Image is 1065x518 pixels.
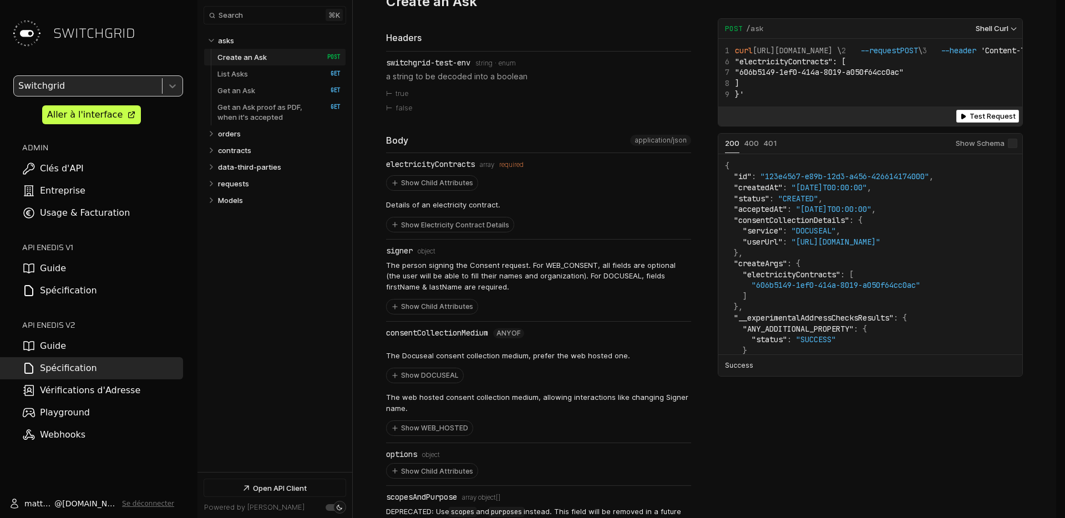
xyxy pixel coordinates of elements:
a: Open API Client [204,479,346,496]
span: : [894,313,898,323]
button: Show DOCUSEAL [387,368,463,383]
span: "DOCUSEAL" [792,226,836,236]
p: List Asks [217,69,248,79]
a: asks [218,32,341,49]
div: anyOf [493,328,524,338]
span: "[URL][DOMAIN_NAME]" [792,237,880,247]
p: requests [218,179,249,189]
label: Show Schema [956,134,1017,154]
span: "CREATED" [778,194,818,204]
div: required [499,161,524,169]
span: , [738,302,743,312]
span: GET [319,70,341,78]
p: Get an Ask [217,85,255,95]
span: "status" [734,194,769,204]
span: matthieu [24,498,54,509]
span: [DOMAIN_NAME] [62,498,118,509]
span: curl [735,45,753,55]
button: Test Request [956,110,1019,123]
span: POST [725,24,743,34]
div: signer [386,246,413,255]
span: --request [860,45,918,55]
div: consentCollectionMedium [386,328,488,337]
p: Models [218,195,243,205]
h2: API ENEDIS v2 [22,319,183,331]
a: Get an Ask GET [217,82,341,99]
span: ] [735,78,739,88]
span: "createdAt" [734,182,783,192]
span: Search [219,11,243,19]
a: contracts [218,142,341,159]
nav: Table of contents for Api [197,27,352,472]
p: Get an Ask proof as PDF, when it's accepted [217,102,316,122]
p: The Docuseal consent collection medium, prefer the web hosted one. [386,351,630,362]
span: "acceptedAt" [734,204,787,214]
span: string [475,59,493,67]
span: [URL][DOMAIN_NAME] \ [725,45,841,55]
button: Show Child Attributes [387,176,478,190]
a: List Asks GET [217,65,341,82]
a: Powered by [PERSON_NAME] [204,503,305,511]
button: Show Child Attributes [387,299,478,314]
h2: API ENEDIS v1 [22,242,183,253]
span: POST [319,53,341,61]
span: \ [841,45,922,55]
span: "id" [734,171,752,181]
p: Success [725,360,753,370]
div: Example Responses [718,133,1023,377]
div: Headers [386,32,691,44]
span: [ [849,270,854,280]
a: Get an Ask proof as PDF, when it's accepted GET [217,99,341,125]
code: purposes [489,507,524,516]
p: Create an Ask [217,52,267,62]
span: array object[] [462,494,500,501]
span: "userUrl" [743,237,783,247]
p: The person signing the Consent request. For WEB_CONSENT, all fields are optional (the user will b... [386,260,691,293]
span: : [783,226,787,236]
p: a string to be decoded into a boolean [386,70,691,82]
p: asks [218,35,234,45]
span: 200 [725,139,739,148]
span: "consentCollectionDetails" [734,215,849,225]
h2: ADMIN [22,142,183,153]
span: } [743,346,747,356]
p: orders [218,129,241,139]
span: /ask [746,24,764,34]
a: Models [218,192,341,209]
li: false [386,101,691,115]
span: 401 [764,139,777,148]
p: Details of an electricity contract. [386,200,514,211]
span: : [787,258,792,268]
span: : [783,182,787,192]
span: { [863,324,867,334]
span: SWITCHGRID [53,24,135,42]
div: switchgrid-test-env [386,58,470,67]
span: array [480,161,494,169]
span: "606b5149-1ef0-414a-8019-a050f64cc0ac" [752,280,920,290]
span: 400 [744,139,759,148]
li: true [386,87,691,101]
span: } [734,302,738,312]
a: Aller à l'interface [42,105,141,124]
p: data-third-parties [218,162,281,172]
span: object [418,247,435,255]
span: "createArgs" [734,258,787,268]
span: "[DATE]T00:00:00" [796,204,871,214]
a: Create an Ask POST [217,49,341,65]
span: "[DATE]T00:00:00" [792,182,867,192]
span: GET [319,103,341,111]
span: : [840,270,845,280]
button: Se déconnecter [122,499,174,508]
kbd: ⌘ k [326,9,343,21]
span: "606b5149-1ef0-414a-8019-a050f64cc0ac" [735,67,904,77]
button: Show Electricity Contract Details [387,217,514,232]
span: : [783,237,787,247]
span: Test Request [970,112,1016,120]
button: Show WEB_HOSTED [387,421,473,435]
span: "ANY_ADDITIONAL_PROPERTY" [743,324,854,334]
span: , [867,182,871,192]
span: POST [900,45,918,55]
img: Switchgrid Logo [9,16,44,51]
span: : [849,215,854,225]
div: scopesAndPurpose [386,492,457,501]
